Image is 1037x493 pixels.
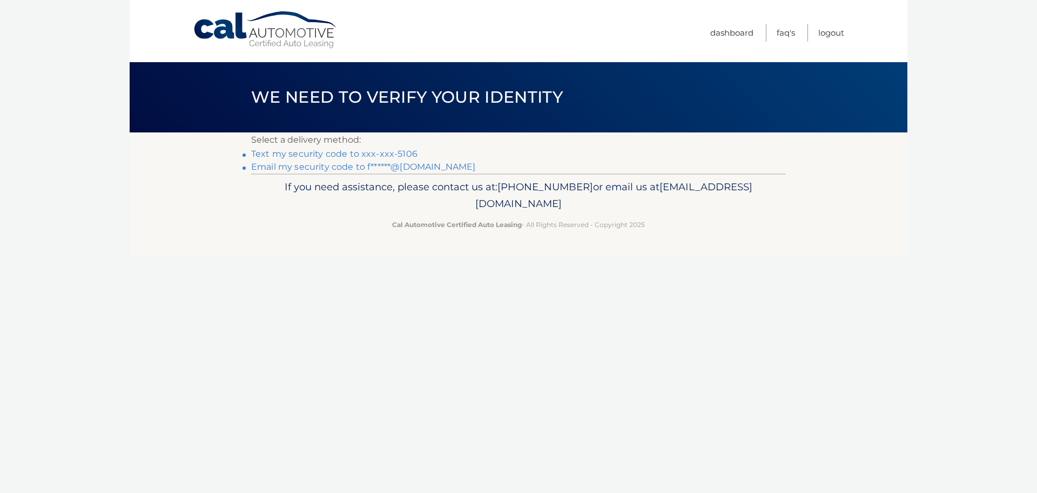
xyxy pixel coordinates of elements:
strong: Cal Automotive Certified Auto Leasing [392,221,522,229]
a: Email my security code to f******@[DOMAIN_NAME] [251,162,476,172]
p: Select a delivery method: [251,132,786,148]
a: Text my security code to xxx-xxx-5106 [251,149,418,159]
a: Logout [818,24,844,42]
a: Cal Automotive [193,11,339,49]
a: FAQ's [777,24,795,42]
a: Dashboard [710,24,753,42]
p: If you need assistance, please contact us at: or email us at [258,178,779,213]
span: [PHONE_NUMBER] [497,181,593,193]
p: - All Rights Reserved - Copyright 2025 [258,219,779,230]
span: We need to verify your identity [251,87,563,107]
